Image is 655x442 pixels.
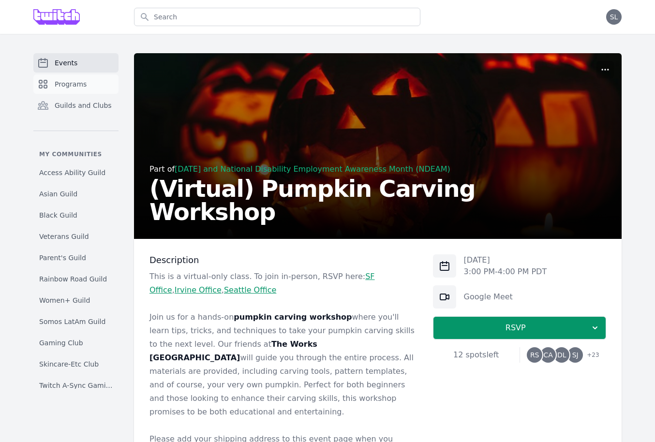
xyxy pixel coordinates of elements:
span: Black Guild [39,210,77,220]
span: + 23 [581,349,599,363]
a: Rainbow Road Guild [33,270,119,288]
div: Part of [149,163,606,175]
span: Skincare-Etc Club [39,359,99,369]
a: Women+ Guild [33,292,119,309]
p: My communities [33,150,119,158]
a: Black Guild [33,206,119,224]
span: CA [544,352,553,358]
button: SL [606,9,622,25]
a: Gaming Club [33,334,119,352]
span: Asian Guild [39,189,77,199]
span: Veterans Guild [39,232,89,241]
span: Women+ Guild [39,295,90,305]
a: Parent's Guild [33,249,119,266]
div: 12 spots left [433,349,520,361]
span: Rainbow Road Guild [39,274,107,284]
a: [DATE] and National Disability Employment Awareness Month (NDEAM) [175,164,450,174]
span: Gaming Club [39,338,83,348]
span: SL [610,14,618,20]
span: Twitch A-Sync Gaming (TAG) Club [39,381,113,390]
span: RSVP [441,322,590,334]
img: Grove [33,9,80,25]
a: Seattle Office [224,285,276,295]
strong: pumpkin carving workshop [234,312,352,322]
p: Join us for a hands-on where you'll learn tips, tricks, and techniques to take your pumpkin carvi... [149,310,417,419]
p: This is a virtual-only class. To join in-person, RSVP here: , , [149,270,417,297]
p: 3:00 PM - 4:00 PM PDT [464,266,547,278]
span: Somos LatAm Guild [39,317,105,326]
input: Search [134,8,420,26]
span: Parent's Guild [39,253,86,263]
a: Access Ability Guild [33,164,119,181]
a: Skincare-Etc Club [33,355,119,373]
a: Somos LatAm Guild [33,313,119,330]
h2: (Virtual) Pumpkin Carving Workshop [149,177,606,223]
nav: Sidebar [33,53,119,389]
span: Events [55,58,77,68]
a: Events [33,53,119,73]
button: RSVP [433,316,606,339]
span: Guilds and Clubs [55,101,112,110]
a: Irvine Office [175,285,222,295]
a: Guilds and Clubs [33,96,119,115]
span: RS [530,352,539,358]
span: Access Ability Guild [39,168,105,177]
span: Programs [55,79,87,89]
a: Asian Guild [33,185,119,203]
a: Twitch A-Sync Gaming (TAG) Club [33,377,119,394]
span: DL [557,352,566,358]
p: [DATE] [464,254,547,266]
a: Google Meet [464,292,513,301]
span: SJ [572,352,579,358]
h3: Description [149,254,417,266]
a: Programs [33,74,119,94]
a: Veterans Guild [33,228,119,245]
